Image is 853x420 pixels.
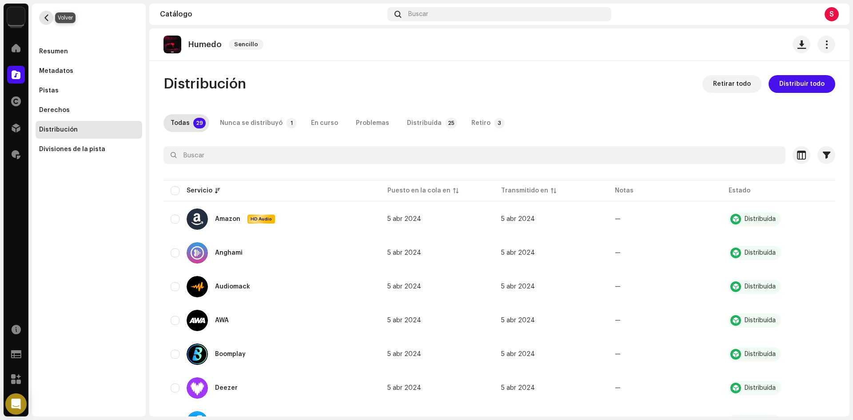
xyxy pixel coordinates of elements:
[215,216,240,222] div: Amazon
[356,114,389,132] div: Problemas
[36,62,142,80] re-m-nav-item: Metadatos
[36,43,142,60] re-m-nav-item: Resumen
[745,250,776,256] div: Distribuída
[7,7,25,25] img: 48257be4-38e1-423f-bf03-81300282f8d9
[615,284,621,290] re-a-table-badge: —
[501,385,535,391] span: 5 abr 2024
[745,284,776,290] div: Distribuída
[445,118,457,128] p-badge: 25
[407,114,442,132] div: Distribuída
[779,75,825,93] span: Distribuir todo
[713,75,751,93] span: Retirar todo
[39,146,105,153] div: Divisiones de la pista
[163,146,785,164] input: Buscar
[494,118,505,128] p-badge: 3
[215,385,238,391] div: Deezer
[501,216,535,222] span: 5 abr 2024
[286,118,297,128] p-badge: 1
[615,317,621,324] re-a-table-badge: —
[163,36,181,53] img: d844d99b-34b8-4c82-8456-c214b38a49e2
[387,385,421,391] span: 5 abr 2024
[39,107,70,114] div: Derechos
[36,121,142,139] re-m-nav-item: Distribución
[187,186,212,195] div: Servicio
[39,126,78,133] div: Distribución
[745,216,776,222] div: Distribuída
[220,114,283,132] div: Nunca se distribuyó
[387,216,421,222] span: 5 abr 2024
[501,284,535,290] span: 5 abr 2024
[387,351,421,357] span: 5 abr 2024
[39,87,59,94] div: Pistas
[193,118,206,128] p-badge: 29
[387,186,450,195] div: Puesto en la cola en
[36,82,142,100] re-m-nav-item: Pistas
[215,250,243,256] div: Anghami
[501,186,548,195] div: Transmitido en
[615,216,621,222] re-a-table-badge: —
[501,250,535,256] span: 5 abr 2024
[39,48,68,55] div: Resumen
[471,114,490,132] div: Retiro
[615,351,621,357] re-a-table-badge: —
[745,317,776,324] div: Distribuída
[702,75,761,93] button: Retirar todo
[311,114,338,132] div: En curso
[408,11,428,18] span: Buscar
[745,385,776,391] div: Distribuída
[387,284,421,290] span: 5 abr 2024
[745,351,776,357] div: Distribuída
[215,351,246,357] div: Boomplay
[615,250,621,256] re-a-table-badge: —
[215,284,250,290] div: Audiomack
[501,351,535,357] span: 5 abr 2024
[215,317,229,324] div: AWA
[501,317,535,324] span: 5 abr 2024
[229,39,263,50] span: Sencillo
[248,216,274,222] span: HD Audio
[188,40,222,49] p: Humedo
[163,75,246,93] span: Distribución
[5,393,27,415] div: Open Intercom Messenger
[615,385,621,391] re-a-table-badge: —
[36,140,142,158] re-m-nav-item: Divisiones de la pista
[36,101,142,119] re-m-nav-item: Derechos
[160,11,384,18] div: Catálogo
[39,68,73,75] div: Metadatos
[825,7,839,21] div: S
[769,75,835,93] button: Distribuir todo
[387,250,421,256] span: 5 abr 2024
[387,317,421,324] span: 5 abr 2024
[171,114,190,132] div: Todas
